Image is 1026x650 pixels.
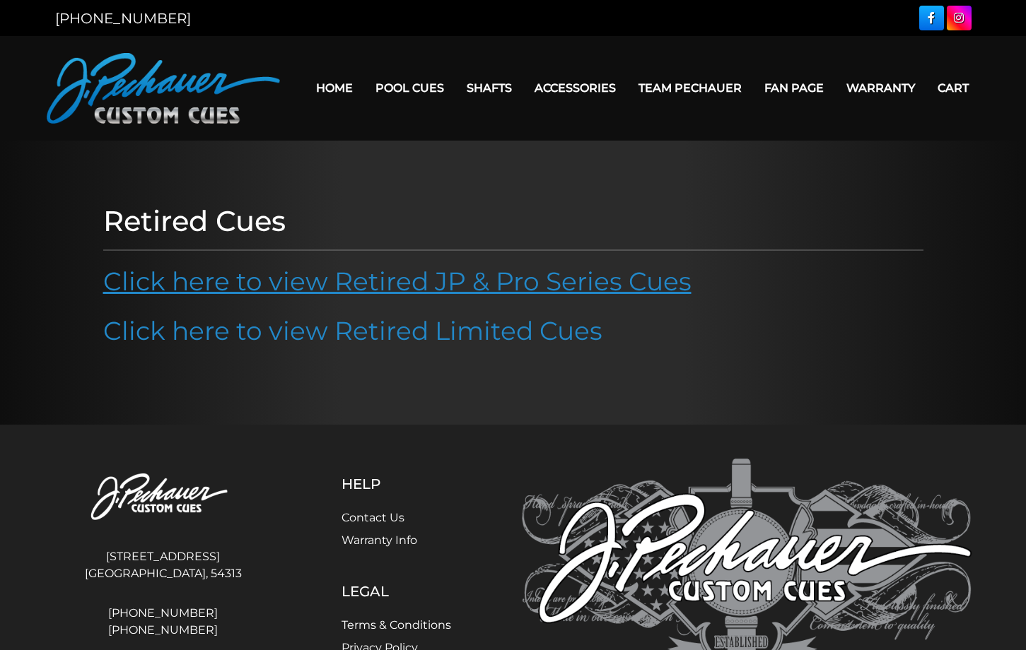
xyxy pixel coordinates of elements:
address: [STREET_ADDRESS] [GEOGRAPHIC_DATA], 54313 [55,543,272,588]
a: Contact Us [342,511,404,524]
img: Pechauer Custom Cues [55,459,272,537]
h1: Retired Cues [103,204,923,238]
h5: Legal [342,583,451,600]
h5: Help [342,475,451,492]
a: Pool Cues [364,70,455,106]
img: Pechauer Custom Cues [47,53,280,124]
a: Warranty [835,70,926,106]
a: Accessories [523,70,627,106]
a: Home [305,70,364,106]
a: Team Pechauer [627,70,753,106]
a: Click here to view Retired JP & Pro Series Cues [103,266,692,297]
a: [PHONE_NUMBER] [55,622,272,639]
a: Warranty Info [342,533,417,547]
a: Terms & Conditions [342,618,451,632]
a: [PHONE_NUMBER] [55,10,191,27]
a: Cart [926,70,980,106]
a: Click here to view Retired Limited Cues [103,315,602,346]
a: Fan Page [753,70,835,106]
a: [PHONE_NUMBER] [55,605,272,622]
a: Shafts [455,70,523,106]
